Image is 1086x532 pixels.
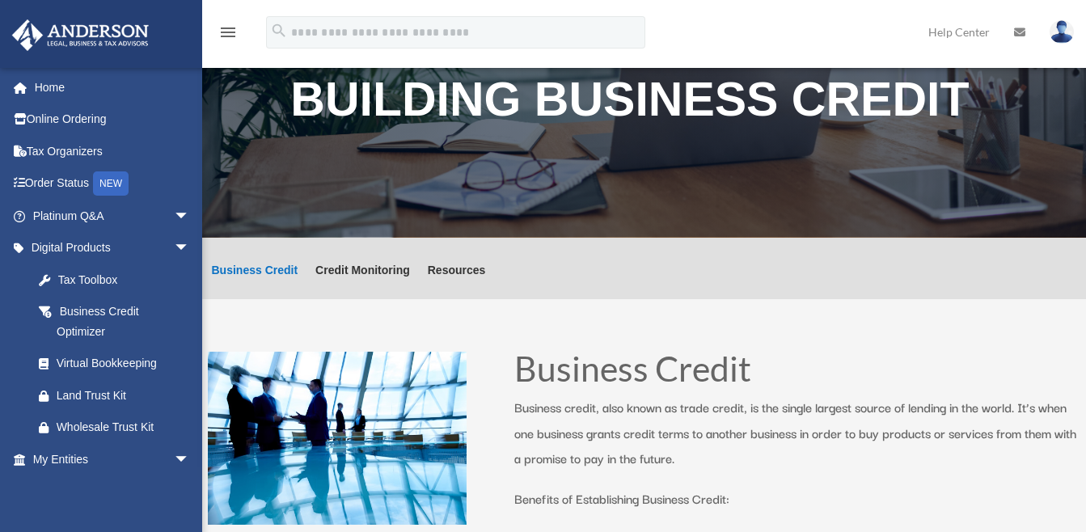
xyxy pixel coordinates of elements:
[218,28,238,42] a: menu
[57,302,186,341] div: Business Credit Optimizer
[23,264,214,296] a: Tax Toolbox
[212,264,298,299] a: Business Credit
[208,352,467,525] img: business people talking in office
[11,71,214,103] a: Home
[174,443,206,476] span: arrow_drop_down
[11,135,214,167] a: Tax Organizers
[23,379,214,412] a: Land Trust Kit
[174,475,206,509] span: arrow_drop_down
[57,353,194,374] div: Virtual Bookkeeping
[514,352,1080,395] h1: Business Credit
[514,486,1080,512] p: Benefits of Establishing Business Credit:
[7,19,154,51] img: Anderson Advisors Platinum Portal
[428,264,486,299] a: Resources
[23,348,214,380] a: Virtual Bookkeeping
[23,296,206,348] a: Business Credit Optimizer
[23,412,214,444] a: Wholesale Trust Kit
[57,417,194,437] div: Wholesale Trust Kit
[11,443,214,475] a: My Entitiesarrow_drop_down
[218,23,238,42] i: menu
[11,103,214,136] a: Online Ordering
[11,475,214,508] a: My [PERSON_NAME] Teamarrow_drop_down
[93,171,129,196] div: NEW
[11,232,214,264] a: Digital Productsarrow_drop_down
[57,386,194,406] div: Land Trust Kit
[11,200,214,232] a: Platinum Q&Aarrow_drop_down
[514,395,1080,486] p: Business credit, also known as trade credit, is the single largest source of lending in the world...
[57,270,194,290] div: Tax Toolbox
[290,76,997,132] h1: Building Business Credit
[1050,20,1074,44] img: User Pic
[270,22,288,40] i: search
[174,200,206,233] span: arrow_drop_down
[315,264,410,299] a: Credit Monitoring
[11,167,214,201] a: Order StatusNEW
[174,232,206,265] span: arrow_drop_down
